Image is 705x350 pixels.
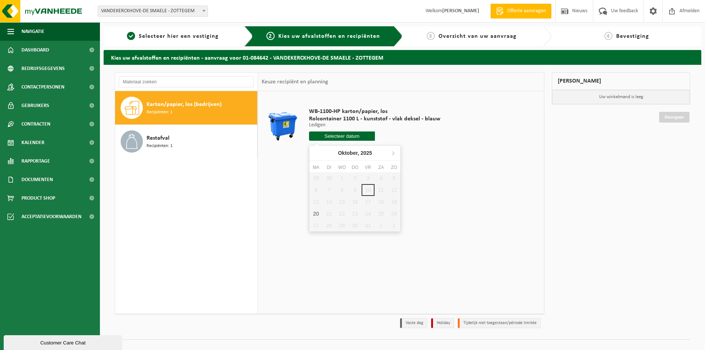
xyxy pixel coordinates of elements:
h2: Kies uw afvalstoffen en recipiënten - aanvraag voor 01-084642 - VANDEKERCKHOVE-DE SMAELE - ZOTTEGEM [104,50,701,64]
div: wo [336,164,349,171]
div: [PERSON_NAME] [552,72,690,90]
span: Recipiënten: 1 [147,109,172,116]
a: Offerte aanvragen [490,4,551,19]
span: Acceptatievoorwaarden [21,207,81,226]
span: Offerte aanvragen [506,7,548,15]
div: vr [362,164,375,171]
span: Bedrijfsgegevens [21,59,65,78]
div: zo [387,164,400,171]
span: Rapportage [21,152,50,170]
span: Overzicht van uw aanvraag [439,33,517,39]
span: Gebruikers [21,96,49,115]
span: 4 [604,32,612,40]
span: Dashboard [21,41,49,59]
div: Oktober, [335,147,375,159]
span: 3 [427,32,435,40]
div: za [375,164,387,171]
p: Ledigen [309,123,440,128]
div: do [349,164,362,171]
span: Contracten [21,115,50,133]
span: Recipiënten: 1 [147,143,172,150]
a: 1Selecteer hier een vestiging [107,32,238,41]
a: Doorgaan [659,112,689,123]
span: VANDEKERCKHOVE-DE SMAELE - ZOTTEGEM [98,6,208,16]
iframe: chat widget [4,334,124,350]
button: Karton/papier, los (bedrijven) Recipiënten: 1 [115,91,258,125]
span: VANDEKERCKHOVE-DE SMAELE - ZOTTEGEM [98,6,208,17]
input: Materiaal zoeken [119,76,254,87]
span: Karton/papier, los (bedrijven) [147,100,222,109]
span: 1 [127,32,135,40]
button: Restafval Recipiënten: 1 [115,125,258,158]
span: Bevestiging [616,33,649,39]
p: Uw winkelmand is leeg [552,90,690,104]
span: 2 [266,32,275,40]
span: Selecteer hier een vestiging [139,33,219,39]
li: Tijdelijk niet toegestaan/période limitée [458,318,541,328]
span: Contactpersonen [21,78,64,96]
span: Restafval [147,134,169,143]
span: Product Shop [21,189,55,207]
input: Selecteer datum [309,131,375,141]
span: Navigatie [21,22,44,41]
span: Rolcontainer 1100 L - kunststof - vlak deksel - blauw [309,115,440,123]
span: Documenten [21,170,53,189]
li: Holiday [431,318,454,328]
div: ma [309,164,322,171]
div: 20 [309,208,322,220]
span: Kalender [21,133,44,152]
span: Kies uw afvalstoffen en recipiënten [278,33,380,39]
div: di [322,164,335,171]
strong: [PERSON_NAME] [442,8,479,14]
div: Keuze recipiënt en planning [258,73,332,91]
li: Vaste dag [400,318,427,328]
span: WB-1100-HP karton/papier, los [309,108,440,115]
i: 2025 [360,150,372,156]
